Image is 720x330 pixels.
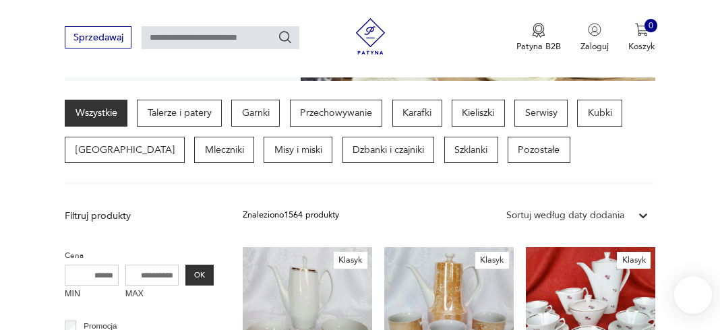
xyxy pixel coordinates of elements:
div: 0 [644,19,658,32]
button: Sprzedawaj [65,26,131,48]
img: Ikona koszyka [635,23,649,36]
div: Znaleziono 1564 produkty [243,209,339,222]
p: Filtruj produkty [65,209,214,223]
a: Talerze i patery [137,100,222,127]
div: Sortuj według daty dodania [506,209,624,222]
a: Sprzedawaj [65,34,131,42]
a: Misy i miski [264,137,332,164]
button: OK [185,265,213,286]
button: 0Koszyk [628,23,655,53]
label: MIN [65,286,119,304]
button: Szukaj [278,30,293,44]
a: Ikona medaluPatyna B2B [516,23,561,53]
a: [GEOGRAPHIC_DATA] [65,137,185,164]
a: Kubki [577,100,622,127]
p: Zaloguj [580,40,609,53]
img: Patyna - sklep z meblami i dekoracjami vintage [348,18,393,55]
a: Serwisy [514,100,568,127]
button: Zaloguj [580,23,609,53]
p: Koszyk [628,40,655,53]
a: Kieliszki [452,100,505,127]
a: Karafki [392,100,442,127]
a: Szklanki [444,137,498,164]
p: Cena [65,249,214,263]
iframe: Smartsupp widget button [674,276,712,314]
a: Mleczniki [194,137,254,164]
a: Garnki [231,100,280,127]
a: Dzbanki i czajniki [342,137,435,164]
p: Patyna B2B [516,40,561,53]
button: Patyna B2B [516,23,561,53]
img: Ikona medalu [532,23,545,38]
a: Przechowywanie [290,100,383,127]
label: MAX [125,286,179,304]
img: Ikonka użytkownika [588,23,601,36]
a: Wszystkie [65,100,127,127]
a: Pozostałe [508,137,570,164]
